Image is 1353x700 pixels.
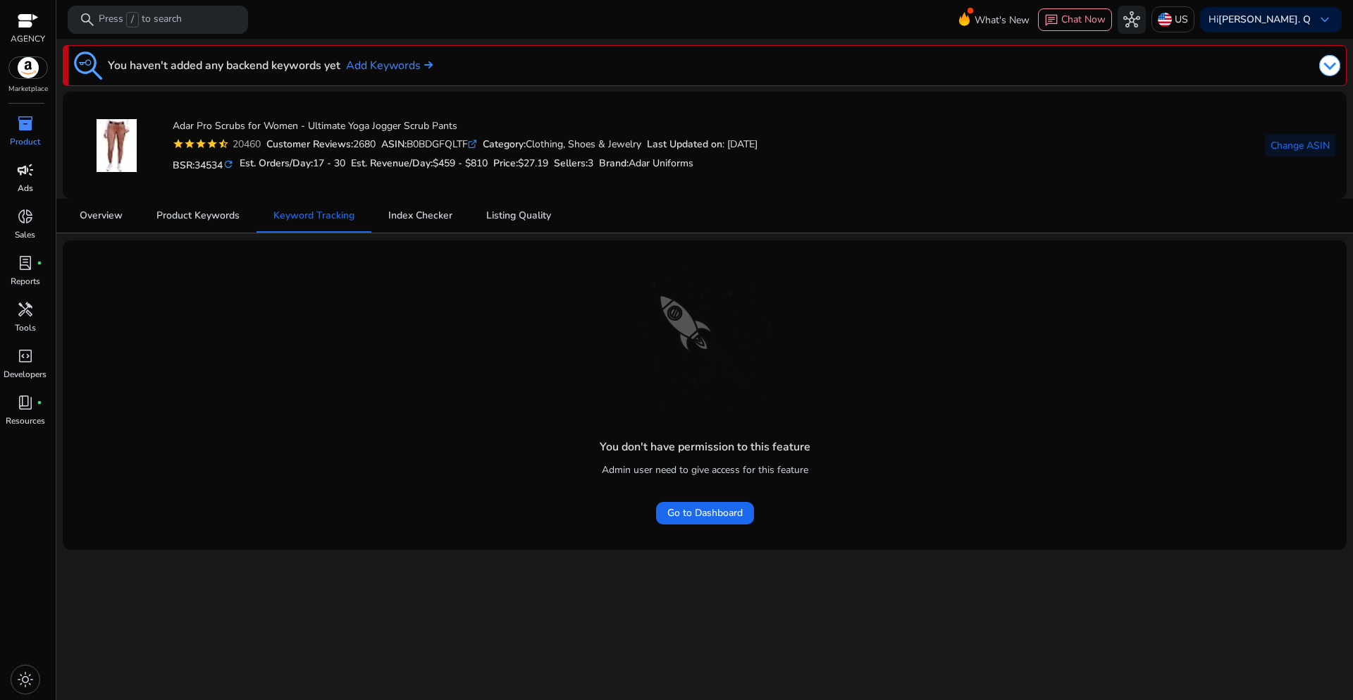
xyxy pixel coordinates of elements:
mat-icon: star [206,138,218,149]
img: 31Rv-EP4TCL._AC_SR38,50_.jpg [90,119,143,172]
h5: Price: [493,158,548,170]
span: Index Checker [388,211,452,221]
img: dropdown-arrow.svg [1319,55,1340,76]
button: Change ASIN [1265,134,1335,156]
p: Ads [18,182,33,195]
h5: Sellers: [554,158,593,170]
span: 17 - 30 [313,156,345,170]
a: Add Keywords [346,57,433,74]
span: Brand [599,156,626,170]
span: handyman [17,301,34,318]
span: What's New [975,8,1030,32]
p: Press to search [99,12,182,27]
b: [PERSON_NAME]. Q [1218,13,1311,26]
button: hub [1118,6,1146,34]
b: ASIN: [381,137,407,151]
span: $27.19 [518,156,548,170]
div: Clothing, Shoes & Jewelry [483,137,641,152]
span: inventory_2 [17,115,34,132]
h4: You don't have permission to this feature [600,434,810,454]
span: chat [1044,13,1058,27]
b: Last Updated on [647,137,722,151]
mat-icon: refresh [223,158,234,171]
h4: Adar Pro Scrubs for Women - Ultimate Yoga Jogger Scrub Pants [173,121,758,133]
span: keyboard_arrow_down [1316,11,1333,28]
p: Sales [15,228,35,241]
span: Change ASIN [1271,138,1330,153]
h4: Admin user need to give access for this feature [602,465,808,484]
p: Product [10,135,40,148]
span: search [79,11,96,28]
p: AGENCY [11,32,45,45]
p: Marketplace [8,84,48,94]
mat-icon: star [173,138,184,149]
span: book_4 [17,394,34,411]
div: : [DATE] [647,137,758,152]
span: fiber_manual_record [37,400,42,405]
button: chatChat Now [1038,8,1112,31]
span: / [126,12,139,27]
mat-icon: star_half [218,138,229,149]
div: B0BDGFQLTF [381,137,477,152]
b: Customer Reviews: [266,137,353,151]
p: Reports [11,275,40,288]
span: Listing Quality [486,211,551,221]
span: Product Keywords [156,211,240,221]
span: Keyword Tracking [273,211,354,221]
span: campaign [17,161,34,178]
p: US [1175,7,1188,32]
span: code_blocks [17,348,34,364]
span: Go to Dashboard [667,505,743,520]
h5: Est. Revenue/Day: [351,158,488,170]
h5: Est. Orders/Day: [240,158,345,170]
span: lab_profile [17,254,34,271]
span: 3 [588,156,593,170]
div: 2680 [266,137,376,152]
h5: : [599,158,693,170]
div: 20460 [229,137,261,152]
img: arrow-right.svg [421,61,433,69]
h5: BSR: [173,156,234,172]
span: light_mode [17,671,34,688]
span: hub [1123,11,1140,28]
p: Hi [1209,15,1311,25]
p: Developers [4,368,47,381]
img: keyword-tracking.svg [74,51,102,80]
p: Resources [6,415,45,427]
span: Adar Uniforms [629,156,693,170]
mat-icon: star [195,138,206,149]
span: fiber_manual_record [37,260,42,266]
h3: You haven't added any backend keywords yet [108,57,340,74]
span: donut_small [17,208,34,225]
span: Overview [80,211,123,221]
p: Tools [15,321,36,334]
img: us.svg [1158,13,1172,27]
span: Chat Now [1061,13,1106,26]
span: 34534 [194,159,223,172]
b: Category: [483,137,526,151]
mat-icon: star [184,138,195,149]
span: $459 - $810 [433,156,488,170]
button: Go to Dashboard [656,502,754,524]
img: amazon.svg [9,57,47,78]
